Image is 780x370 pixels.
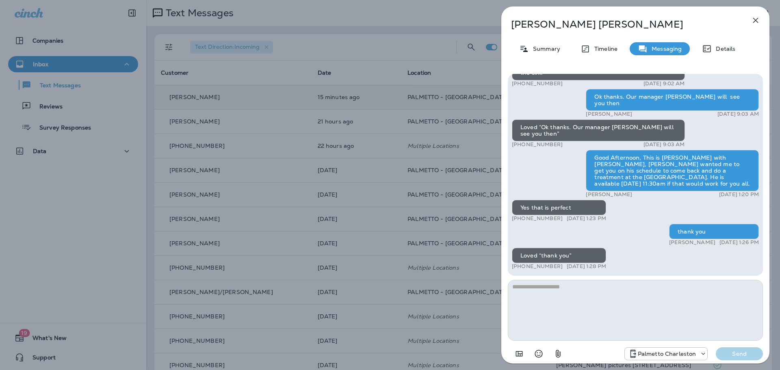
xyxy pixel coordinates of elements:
[586,111,632,117] p: [PERSON_NAME]
[586,89,759,111] div: Ok thanks. Our manager [PERSON_NAME] will see you then
[712,45,735,52] p: Details
[719,191,759,198] p: [DATE] 1:20 PM
[567,263,606,270] p: [DATE] 1:28 PM
[590,45,617,52] p: Timeline
[586,191,632,198] p: [PERSON_NAME]
[511,346,527,362] button: Add in a premade template
[719,239,759,246] p: [DATE] 1:26 PM
[529,45,560,52] p: Summary
[643,80,685,87] p: [DATE] 9:02 AM
[512,215,563,222] p: [PHONE_NUMBER]
[625,349,708,359] div: +1 (843) 277-8322
[669,239,715,246] p: [PERSON_NAME]
[512,200,606,215] div: Yes that is perfect
[669,224,759,239] div: thank you
[512,248,606,263] div: Loved “thank you”
[648,45,682,52] p: Messaging
[511,19,733,30] p: [PERSON_NAME] [PERSON_NAME]
[586,150,759,191] div: Good Afternoon, This is [PERSON_NAME] with [PERSON_NAME], [PERSON_NAME] wanted me to get you on h...
[512,141,563,148] p: [PHONE_NUMBER]
[531,346,547,362] button: Select an emoji
[512,263,563,270] p: [PHONE_NUMBER]
[643,141,685,148] p: [DATE] 9:03 AM
[567,215,606,222] p: [DATE] 1:23 PM
[717,111,759,117] p: [DATE] 9:03 AM
[512,119,685,141] div: Loved “Ok thanks. Our manager [PERSON_NAME] will see you then”
[638,351,696,357] p: Palmetto Charleston
[512,80,563,87] p: [PHONE_NUMBER]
